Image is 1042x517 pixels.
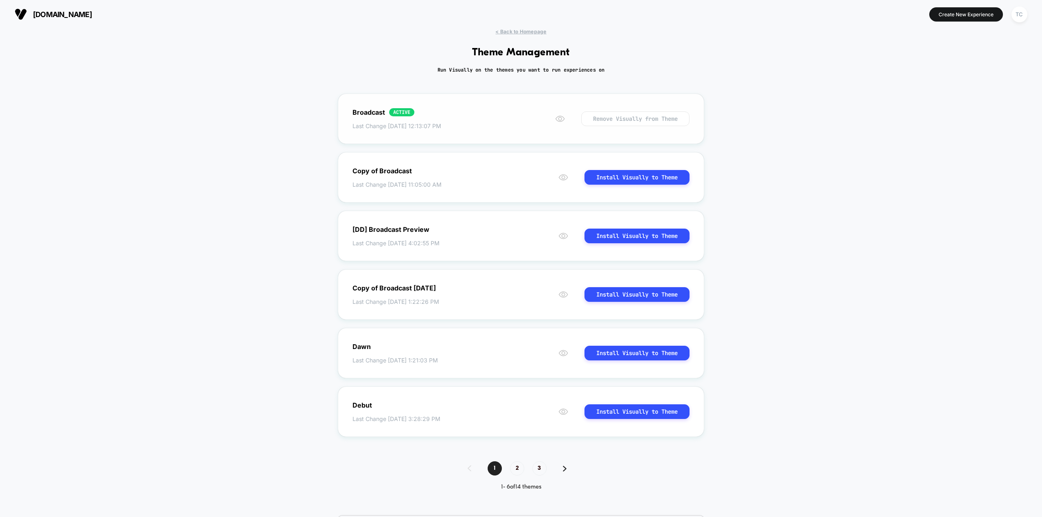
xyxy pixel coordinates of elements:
h2: Run Visually on the themes you want to run experiences on [438,67,605,73]
button: TC [1009,6,1030,23]
button: Remove Visually from Theme [581,111,690,126]
div: Broadcast [352,108,385,116]
button: Create New Experience [929,7,1003,22]
div: Copy of Broadcast [352,167,412,175]
span: 3 [532,461,547,476]
span: Last Change [DATE] 11:05:00 AM [352,181,442,188]
button: Install Visually to Theme [584,404,690,419]
img: Visually logo [15,8,27,20]
h1: Theme Management [472,47,570,59]
button: Install Visually to Theme [584,229,690,243]
div: ACTIVE [389,108,414,116]
div: Copy of Broadcast [DATE] [352,284,436,292]
div: Dawn [352,342,371,351]
span: 2 [510,461,524,476]
button: Install Visually to Theme [584,346,690,360]
button: Install Visually to Theme [584,287,690,302]
span: Last Change [DATE] 1:21:03 PM [352,357,438,364]
div: 1 - 6 of 14 themes [460,484,583,491]
span: Last Change [DATE] 12:13:07 PM [352,122,441,129]
div: TC [1011,7,1027,22]
img: pagination forward [563,466,567,471]
span: Last Change [DATE] 3:28:29 PM [352,415,440,422]
span: [DOMAIN_NAME] [33,10,92,19]
div: [DD] Broadcast Preview [352,225,429,233]
span: Last Change [DATE] 4:02:55 PM [352,240,459,247]
button: Install Visually to Theme [584,170,690,185]
span: 1 [488,461,502,476]
button: [DOMAIN_NAME] [12,8,94,21]
span: < Back to Homepage [495,28,546,35]
div: Debut [352,401,372,409]
span: Last Change [DATE] 1:22:26 PM [352,298,465,305]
